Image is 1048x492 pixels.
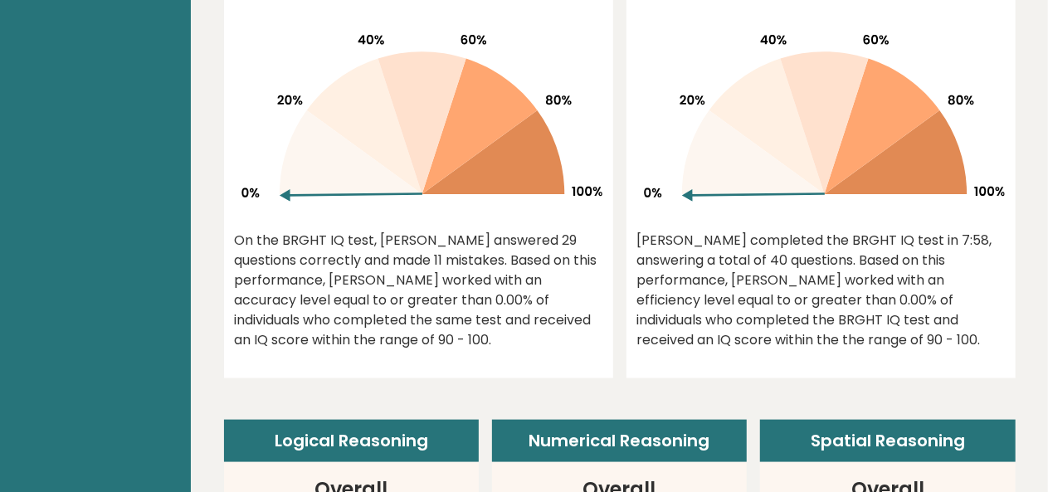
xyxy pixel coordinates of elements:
header: Spatial Reasoning [760,420,1015,463]
div: On the BRGHT IQ test, [PERSON_NAME] answered 29 questions correctly and made 11 mistakes. Based o... [235,231,602,350]
header: Logical Reasoning [224,420,479,463]
header: Numerical Reasoning [492,420,747,463]
div: [PERSON_NAME] completed the BRGHT IQ test in 7:58, answering a total of 40 questions. Based on th... [637,231,1005,350]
